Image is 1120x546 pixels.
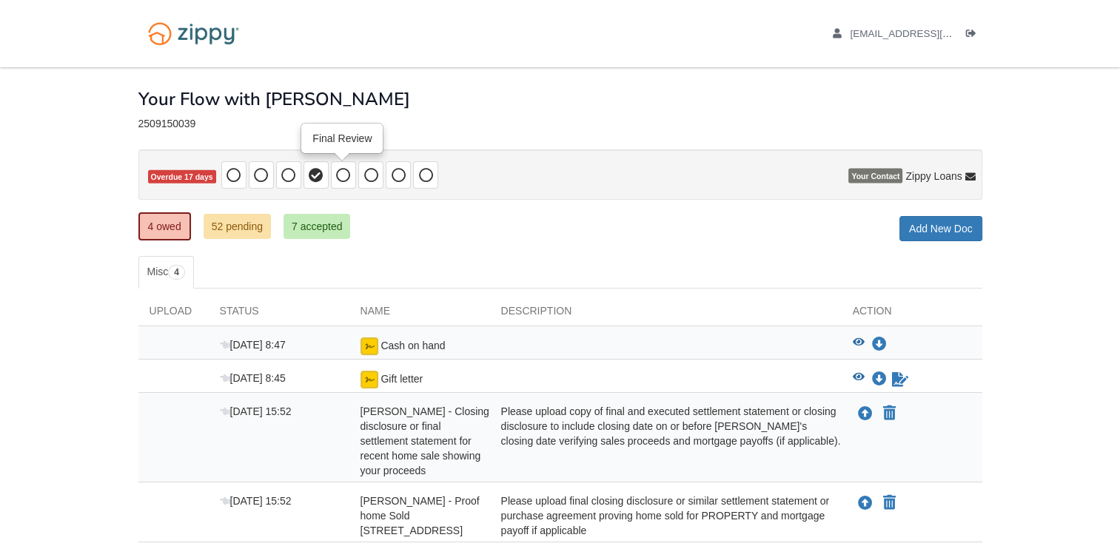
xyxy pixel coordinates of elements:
[848,169,902,183] span: Your Contact
[138,256,194,289] a: Misc
[905,169,962,183] span: Zippy Loans
[361,405,489,476] span: [PERSON_NAME] - Closing disclosure or final settlement statement for recent home sale showing you...
[899,216,982,241] a: Add New Doc
[490,303,842,326] div: Description
[891,371,910,388] a: Sign Form
[168,265,185,280] span: 4
[882,494,897,512] button: Declare Tyler Johnston - Proof home Sold 704 S Main St Lewistown IL 61542 not applicable
[138,15,249,53] img: Logo
[872,339,887,351] a: Download Cash on hand
[361,371,378,388] img: Ready for you to esign
[284,214,351,239] a: 7 accepted
[302,124,382,152] div: Final Review
[872,374,887,385] a: Download Gift letter
[361,495,480,536] span: [PERSON_NAME] - Proof home Sold [STREET_ADDRESS]
[361,337,378,355] img: esign
[380,340,445,351] span: Cash on hand
[490,493,842,538] div: Please upload final closing disclosure or similar settlement statement or purchase agreement prov...
[853,337,865,352] button: View Cash on hand
[204,214,271,239] a: 52 pending
[220,405,292,417] span: [DATE] 15:52
[850,28,1019,39] span: maddisonbrown222@yahoo.com
[138,90,410,109] h1: Your Flow with [PERSON_NAME]
[853,372,865,387] button: View Gift letter
[856,404,874,423] button: Upload Tyler Johnston - Closing disclosure or final settlement statement for recent home sale sho...
[833,28,1020,43] a: edit profile
[490,404,842,478] div: Please upload copy of final and executed settlement statement or closing disclosure to include cl...
[966,28,982,43] a: Log out
[842,303,982,326] div: Action
[138,118,982,130] div: 2509150039
[138,303,209,326] div: Upload
[856,493,874,513] button: Upload Tyler Johnston - Proof home Sold 704 S Main St Lewistown IL 61542
[349,303,490,326] div: Name
[882,405,897,422] button: Declare Tyler Johnston - Closing disclosure or final settlement statement for recent home sale sh...
[138,212,191,240] a: 4 owed
[380,373,423,385] span: Gift letter
[209,303,349,326] div: Status
[220,339,286,351] span: [DATE] 8:47
[220,372,286,384] span: [DATE] 8:45
[148,170,216,184] span: Overdue 17 days
[220,495,292,507] span: [DATE] 15:52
